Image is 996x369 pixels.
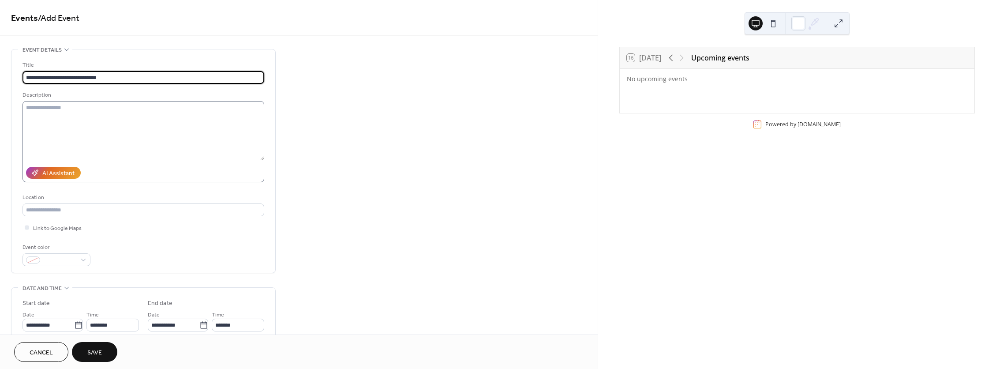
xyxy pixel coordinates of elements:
div: Event color [22,243,89,252]
div: Start date [22,299,50,308]
span: Date and time [22,284,62,293]
div: End date [148,299,172,308]
div: AI Assistant [42,169,75,178]
span: Link to Google Maps [33,224,82,233]
span: Date [22,310,34,320]
div: No upcoming events [627,74,967,83]
span: Time [212,310,224,320]
span: Save [87,348,102,358]
a: [DOMAIN_NAME] [798,120,841,128]
span: Cancel [30,348,53,358]
div: Location [22,193,262,202]
div: Upcoming events [691,53,749,63]
a: Events [11,10,38,27]
button: Save [72,342,117,362]
span: Time [86,310,99,320]
span: Date [148,310,160,320]
button: Cancel [14,342,68,362]
span: / Add Event [38,10,79,27]
button: AI Assistant [26,167,81,179]
div: Description [22,90,262,100]
span: Event details [22,45,62,55]
div: Powered by [765,120,841,128]
div: Title [22,60,262,70]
